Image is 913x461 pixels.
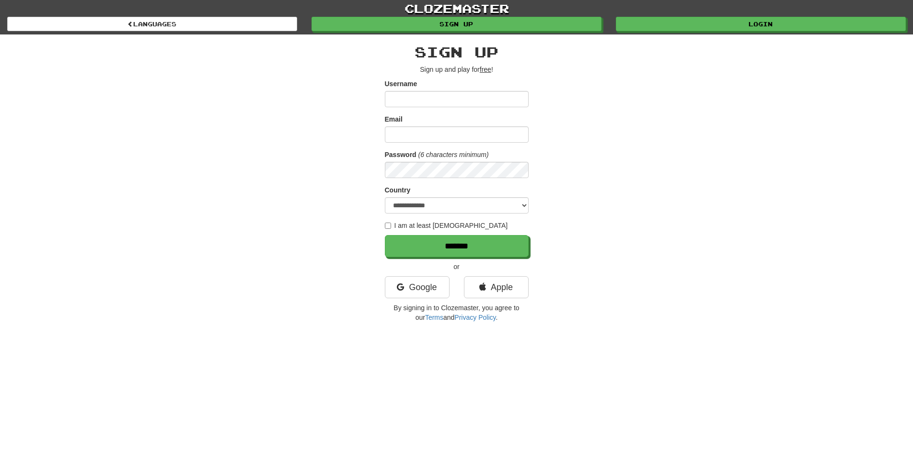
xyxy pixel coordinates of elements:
h2: Sign up [385,44,529,60]
p: or [385,262,529,271]
em: (6 characters minimum) [418,151,489,158]
a: Login [616,17,906,31]
a: Google [385,276,450,298]
label: Email [385,114,403,124]
label: I am at least [DEMOGRAPHIC_DATA] [385,221,508,230]
input: I am at least [DEMOGRAPHIC_DATA] [385,223,391,229]
a: Languages [7,17,297,31]
label: Username [385,79,417,89]
p: By signing in to Clozemaster, you agree to our and . [385,303,529,322]
a: Apple [464,276,529,298]
a: Sign up [312,17,601,31]
u: free [480,66,491,73]
label: Password [385,150,416,159]
a: Privacy Policy [454,314,496,321]
a: Terms [425,314,443,321]
label: Country [385,185,411,195]
p: Sign up and play for ! [385,65,529,74]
